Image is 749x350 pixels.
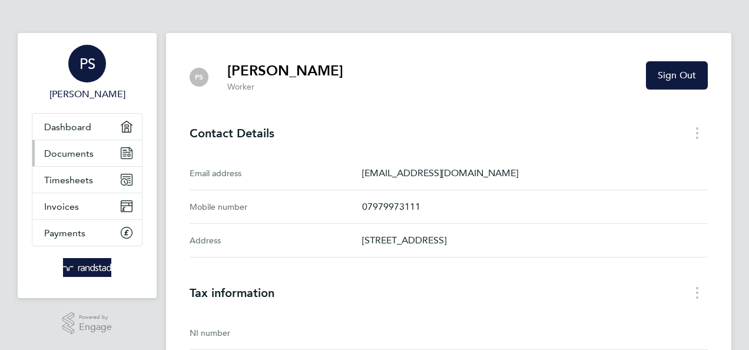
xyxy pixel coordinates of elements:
[190,166,362,180] div: Email address
[362,233,708,247] p: [STREET_ADDRESS]
[32,220,142,246] a: Payments
[79,322,112,332] span: Engage
[32,45,142,101] a: PS[PERSON_NAME]
[44,121,91,133] span: Dashboard
[32,193,142,219] a: Invoices
[190,68,208,87] div: Patrick Stedford
[44,148,94,159] span: Documents
[190,233,362,247] div: Address
[362,166,708,180] p: [EMAIL_ADDRESS][DOMAIN_NAME]
[190,286,708,300] h3: Tax information
[646,61,708,90] button: Sign Out
[79,312,112,322] span: Powered by
[44,227,85,239] span: Payments
[227,61,343,80] h2: [PERSON_NAME]
[658,70,696,81] span: Sign Out
[190,326,362,340] div: NI number
[44,201,79,212] span: Invoices
[32,140,142,166] a: Documents
[44,174,93,186] span: Timesheets
[32,258,142,277] a: Go to home page
[32,87,142,101] span: Patrick Stedford
[18,33,157,298] nav: Main navigation
[190,200,362,214] div: Mobile number
[79,56,95,71] span: PS
[32,114,142,140] a: Dashboard
[362,200,708,214] p: 07979973111
[227,81,343,93] p: Worker
[63,258,112,277] img: randstad-logo-retina.png
[687,124,708,142] button: Contact Details menu
[195,73,203,81] span: PS
[687,283,708,302] button: Tax information menu
[32,167,142,193] a: Timesheets
[190,126,708,140] h3: Contact Details
[62,312,112,335] a: Powered byEngage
